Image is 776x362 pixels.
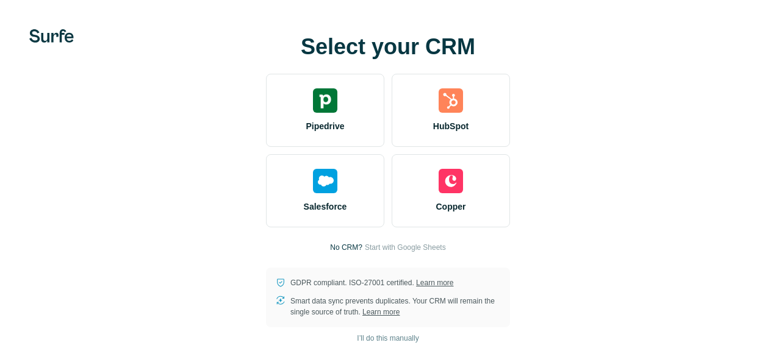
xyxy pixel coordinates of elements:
img: hubspot's logo [439,88,463,113]
p: GDPR compliant. ISO-27001 certified. [290,277,453,288]
a: Learn more [362,308,400,316]
p: No CRM? [330,242,362,253]
img: salesforce's logo [313,169,337,193]
span: I’ll do this manually [357,333,419,344]
span: Copper [436,201,466,213]
span: Salesforce [304,201,347,213]
img: Surfe's logo [29,29,74,43]
img: pipedrive's logo [313,88,337,113]
button: I’ll do this manually [348,329,427,347]
span: HubSpot [433,120,469,132]
h1: Select your CRM [266,35,510,59]
p: Smart data sync prevents duplicates. Your CRM will remain the single source of truth. [290,296,500,318]
a: Learn more [416,279,453,287]
button: Start with Google Sheets [365,242,446,253]
img: copper's logo [439,169,463,193]
span: Pipedrive [306,120,344,132]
